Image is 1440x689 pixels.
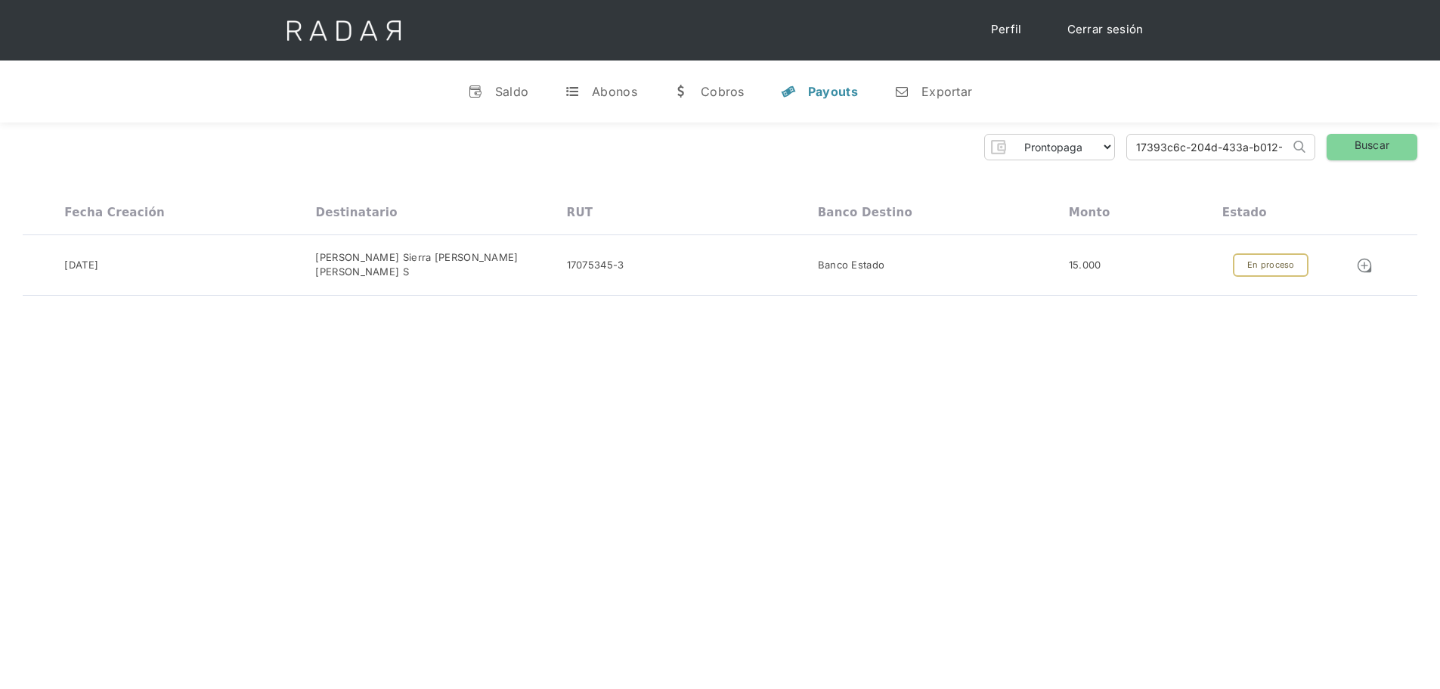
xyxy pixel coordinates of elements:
div: Saldo [495,84,529,99]
div: Estado [1222,206,1267,219]
div: t [565,84,580,99]
div: [PERSON_NAME] Sierra [PERSON_NAME] [PERSON_NAME] S [315,250,566,280]
a: Cerrar sesión [1052,15,1159,45]
div: Cobros [701,84,745,99]
div: 15.000 [1069,258,1101,273]
div: Banco Estado [818,258,885,273]
img: Detalle [1356,257,1373,274]
div: [DATE] [64,258,98,273]
div: En proceso [1233,253,1308,277]
div: Fecha creación [64,206,165,219]
div: y [781,84,796,99]
div: RUT [567,206,593,219]
div: Destinatario [315,206,397,219]
div: Exportar [921,84,972,99]
a: Buscar [1327,134,1417,160]
div: Abonos [592,84,637,99]
div: v [468,84,483,99]
div: Payouts [808,84,858,99]
div: 17075345-3 [567,258,624,273]
a: Perfil [976,15,1037,45]
div: Banco destino [818,206,912,219]
div: Monto [1069,206,1110,219]
div: w [674,84,689,99]
div: n [894,84,909,99]
input: Busca por ID [1127,135,1290,160]
form: Form [984,134,1115,160]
